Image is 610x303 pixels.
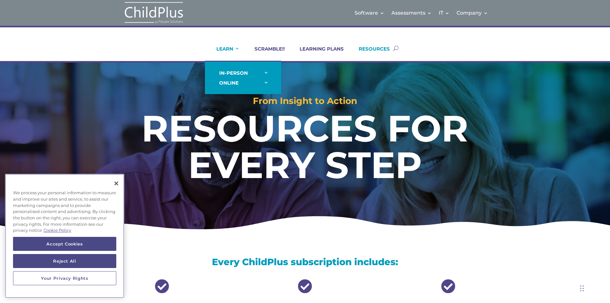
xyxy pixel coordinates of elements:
[85,110,525,186] h1: RESOURCES FOR EVERY STEP
[5,174,124,298] div: Cookie banner
[211,78,275,88] a: ONLINE
[292,46,344,61] a: LEARNING PLANS
[5,187,124,237] div: We process your personal information to measure and improve our sites and service, to assist our ...
[13,237,116,251] button: Accept Cookies
[580,279,584,298] div: Drag
[298,279,312,293] span: 
[247,46,285,61] a: SCRAMBLE!!
[208,46,240,61] a: LEARN
[5,174,124,298] div: Privacy
[155,279,169,293] span: 
[506,234,610,303] iframe: Chat Widget
[102,257,508,270] h3: Every ChildPlus subscription includes:
[13,271,116,285] button: Your Privacy Rights
[44,228,71,233] a: More information about your privacy, opens in a new tab
[13,254,116,268] button: Reject All
[109,176,123,190] button: Close
[351,46,390,61] a: RESOURCES
[211,68,275,78] a: IN-PERSON
[441,279,455,293] span: 
[30,96,579,108] h2: From Insight to Action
